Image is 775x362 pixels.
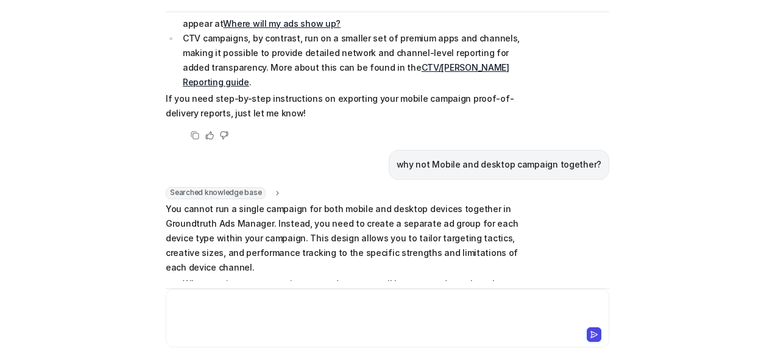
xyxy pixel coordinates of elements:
[179,277,522,306] li: When setting up a campaign or an ad group, you’ll be prompted to select the device type—Mobile (A...
[223,18,341,29] a: Where will my ads show up?
[179,31,522,90] li: CTV campaigns, by contrast, run on a smaller set of premium apps and channels, making it possible...
[397,157,601,172] p: why not Mobile and desktop campaign together?
[166,91,522,121] p: If you need step-by-step instructions on exporting your mobile campaign proof-of-delivery reports...
[166,187,266,199] span: Searched knowledge base
[183,62,509,87] a: CTV/[PERSON_NAME] Reporting guide
[166,202,522,275] p: You cannot run a single campaign for both mobile and desktop devices together in Groundtruth Ads ...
